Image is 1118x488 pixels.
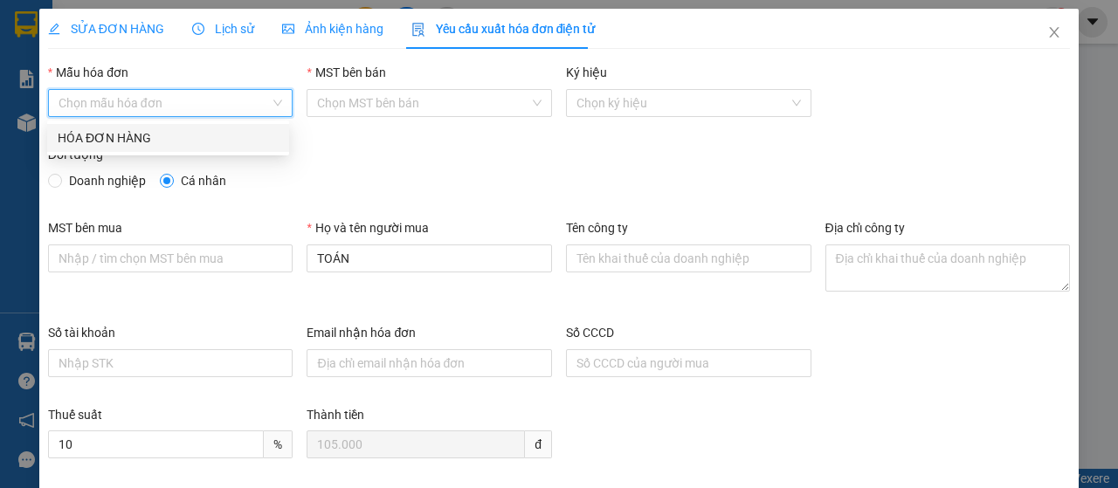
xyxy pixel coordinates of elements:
label: Địa chỉ công ty [825,221,905,235]
input: Thuế suất [48,430,265,458]
label: Số tài khoản [48,326,115,340]
span: % [264,430,293,458]
span: Doanh nghiệp [62,171,153,190]
input: MST bên mua [48,244,293,272]
span: Ảnh kiện hàng [282,22,383,36]
span: SỬA ĐƠN HÀNG [48,22,164,36]
button: Close [1030,9,1079,58]
input: Email nhận hóa đơn [307,349,552,377]
div: HÓA ĐƠN HÀNG [47,124,289,152]
img: icon [411,23,425,37]
span: picture [282,23,294,35]
label: Mẫu hóa đơn [48,65,128,79]
textarea: Địa chỉ công ty [825,244,1071,292]
label: Số CCCD [566,326,614,340]
input: Tên công ty [566,244,811,272]
label: Tên công ty [566,221,628,235]
input: Họ và tên người mua [307,244,552,272]
span: đ [525,430,552,458]
input: Số tài khoản [48,349,293,377]
label: Thành tiền [307,408,364,422]
label: Họ và tên người mua [307,221,428,235]
label: Email nhận hóa đơn [307,326,416,340]
span: Yêu cầu xuất hóa đơn điện tử [411,22,596,36]
span: edit [48,23,60,35]
label: MST bên mua [48,221,122,235]
span: close [1047,25,1061,39]
label: Thuế suất [48,408,102,422]
label: Ký hiệu [566,65,607,79]
label: MST bên bán [307,65,385,79]
div: HÓA ĐƠN HÀNG [58,128,279,148]
span: Lịch sử [192,22,254,36]
input: Số CCCD [566,349,811,377]
span: Cá nhân [174,171,233,190]
span: clock-circle [192,23,204,35]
